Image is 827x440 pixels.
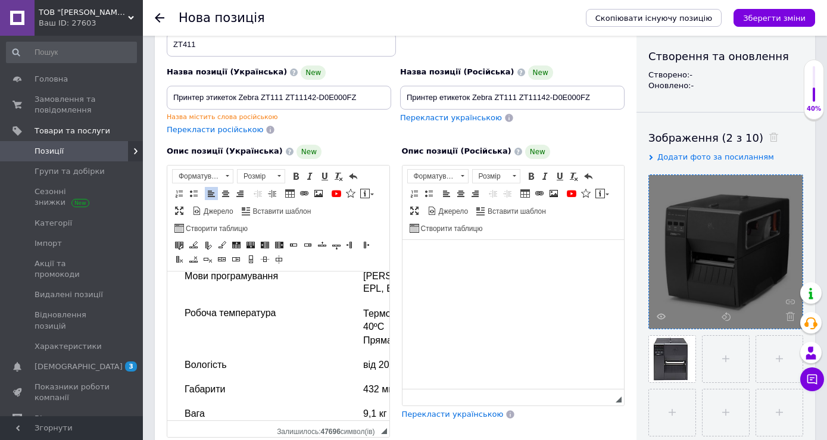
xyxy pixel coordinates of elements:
[734,9,815,27] button: Зберегти зміни
[586,9,722,27] button: Скопіювати існуючу позицію
[330,239,343,252] a: Перемістити рядок нижче
[528,65,553,80] span: New
[469,187,482,200] a: По правому краю
[258,253,271,266] a: Розділити комірку горизонтально
[35,166,105,177] span: Групи та добірки
[173,253,186,266] a: Видалити стовпчик
[11,106,190,130] td: Габарити
[648,130,803,145] div: Зображення (2 з 10)
[191,204,235,217] a: Джерело
[35,341,102,352] span: Характеристики
[426,204,470,217] a: Джерело
[35,361,123,372] span: [DEMOGRAPHIC_DATA]
[184,224,248,234] span: Створити таблицю
[190,82,369,106] td: від 20% до 85% без конденсації
[196,36,363,76] p: Термотрансферний друк: від 5º до 40ºC Пряма термопередача: від 0º до 40ºC
[6,42,137,63] input: Пошук
[358,239,372,252] a: Перемістити стовпчик правіше
[155,13,164,23] div: Повернутися назад
[244,253,257,266] a: Об'єднати з коміркою знизу
[11,30,190,82] td: Робоча температура
[35,238,62,249] span: Імпорт
[237,169,285,183] a: Розмір
[594,187,611,200] a: Вставити повідомлення
[35,146,64,157] span: Позиції
[35,74,68,85] span: Головна
[316,239,329,252] a: Перемістити рядок вище
[804,105,823,113] div: 40%
[190,130,369,155] td: 9,1 кг
[173,239,186,252] a: Налаштування таблиці
[318,170,331,183] a: Підкреслений (Ctrl+U)
[167,125,263,134] span: Перекласти російською
[402,410,504,419] span: Перекласти українською
[273,239,286,252] a: Додати стовпчик справа
[608,393,616,404] div: Кiлькiсть символiв
[358,187,376,200] a: Вставити повідомлення
[205,187,218,200] a: По лівому краю
[579,187,592,200] a: Вставити іконку
[167,113,391,121] div: Назва містить слова російською
[525,170,538,183] a: Жирний (Ctrl+B)
[301,65,326,80] span: New
[287,239,300,252] a: Додати комірку ліворуч
[167,272,389,420] iframe: Редактор, 78AB90E0-0B0D-43A7-82A4-147993CC01E9
[486,187,500,200] a: Зменшити відступ
[743,14,806,23] i: Зберегти зміни
[437,207,469,217] span: Джерело
[330,187,343,200] a: Додати відео з YouTube
[533,187,546,200] a: Вставити/Редагувати посилання (Ctrl+L)
[201,239,214,252] a: Налаштування комірок колонки таблиці
[301,239,314,252] a: Додати комірку праворуч
[251,207,311,217] span: Вставити шаблон
[440,187,453,200] a: По лівому краю
[408,187,421,200] a: Вставити/видалити нумерований список
[35,218,72,229] span: Категорії
[289,170,302,183] a: Жирний (Ctrl+B)
[167,86,391,110] input: Наприклад, H&M жіноча сукня зелена 38 розмір вечірня максі з блискітками
[486,207,546,217] span: Вставити шаблон
[553,170,566,183] a: Підкреслений (Ctrl+U)
[179,11,265,25] h1: Нова позиція
[216,239,229,252] a: Налаштування комірки таблиці
[657,152,774,161] span: Додати фото за посиланням
[525,145,550,159] span: New
[344,187,357,200] a: Вставити іконку
[35,413,65,424] span: Відгуки
[230,239,243,252] a: Додати рядок вище
[233,187,246,200] a: По правому краю
[547,187,560,200] a: Зображення
[400,67,514,76] span: Назва позиції (Російська)
[230,253,243,266] a: Об'єднати з коміркою праворуч
[35,258,110,280] span: Акції та промокоди
[407,169,469,183] a: Форматування
[283,187,297,200] a: Таблиця
[190,106,369,130] td: 432 мм x 241 мм x 279 мм
[347,170,360,183] a: Повернути (Ctrl+Z)
[277,425,380,436] div: Кiлькiсть символiв
[475,204,548,217] a: Вставити шаблон
[567,170,581,183] a: Видалити форматування
[125,361,137,372] span: 3
[173,170,221,183] span: Форматування
[35,382,110,403] span: Показники роботи компанії
[616,397,622,402] span: Потягніть для зміни розмірів
[344,239,357,252] a: Перемістити стовпчик лівіше
[173,204,186,217] a: Максимізувати
[173,221,249,235] a: Створити таблицю
[297,145,322,159] span: New
[201,253,214,266] a: Видалити комірку
[595,14,712,23] span: Скопіювати існуючу позицію
[11,82,190,106] td: Вологість
[240,204,313,217] a: Вставити шаблон
[266,187,279,200] a: Збільшити відступ
[402,146,511,155] span: Опис позиції (Російська)
[539,170,552,183] a: Курсив (Ctrl+I)
[219,187,232,200] a: По центру
[39,7,128,18] span: ТОВ "САЙФЕР ТРЕЙДИНГ"
[244,239,257,252] a: Додати рядок нижче
[473,170,508,183] span: Розмір
[35,310,110,331] span: Відновлення позицій
[202,207,233,217] span: Джерело
[422,187,435,200] a: Вставити/видалити маркований список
